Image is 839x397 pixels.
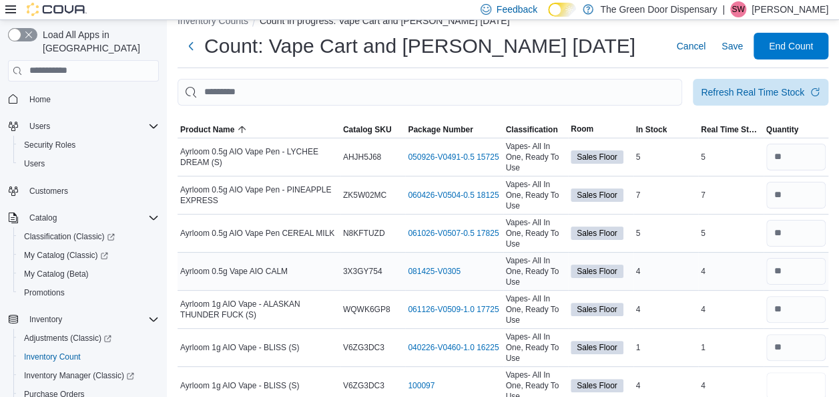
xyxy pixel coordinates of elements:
[408,304,499,315] a: 061126-V0509-1.0 17725
[19,266,159,282] span: My Catalog (Beta)
[24,250,108,261] span: My Catalog (Classic)
[343,304,390,315] span: WQWK6GP8
[633,301,699,317] div: 4
[19,247,159,263] span: My Catalog (Classic)
[19,330,159,346] span: Adjustments (Classic)
[693,79,828,106] button: Refresh Real Time Stock
[19,349,86,365] a: Inventory Count
[13,227,164,246] a: Classification (Classic)
[29,121,50,132] span: Users
[13,265,164,283] button: My Catalog (Beta)
[13,154,164,173] button: Users
[3,310,164,329] button: Inventory
[343,190,386,201] span: ZK5W02MC
[3,90,164,109] button: Home
[408,190,499,201] a: 060426-V0504-0.5 18125
[577,151,617,163] span: Sales Floor
[343,380,384,391] span: V6ZG3DC3
[506,124,558,135] span: Classification
[180,299,338,320] span: Ayrloom 1g AIO Vape - ALASKAN THUNDER FUCK (S)
[24,158,45,169] span: Users
[408,342,499,353] a: 040226-V0460-1.0 16225
[3,209,164,227] button: Catalog
[571,303,623,316] span: Sales Floor
[180,266,288,277] span: Ayrloom 0.5g Vape AIO CALM
[577,265,617,277] span: Sales Floor
[13,348,164,366] button: Inventory Count
[19,266,94,282] a: My Catalog (Beta)
[408,228,499,239] a: 061026-V0507-0.5 17825
[716,33,748,59] button: Save
[24,287,65,298] span: Promotions
[571,227,623,240] span: Sales Floor
[722,39,743,53] span: Save
[769,39,813,53] span: End Count
[180,342,299,353] span: Ayrloom 1g AIO Vape - BLISS (S)
[506,255,566,287] span: Vapes- All In One, Ready To Use
[343,342,384,353] span: V6ZG3DC3
[13,246,164,265] a: My Catalog (Classic)
[698,187,764,203] div: 7
[180,146,338,168] span: Ayrloom 0.5g AIO Vape Pen - LYCHEE DREAM (S)
[698,340,764,356] div: 1
[571,379,623,392] span: Sales Floor
[577,380,617,392] span: Sales Floor
[506,217,566,249] span: Vapes- All In One, Ready To Use
[577,227,617,239] span: Sales Floor
[408,266,461,277] a: 081425-V0305
[204,33,635,59] h1: Count: Vape Cart and [PERSON_NAME] [DATE]
[27,3,87,16] img: Cova
[29,314,62,325] span: Inventory
[37,28,159,55] span: Load All Apps in [GEOGRAPHIC_DATA]
[633,378,699,394] div: 4
[548,3,576,17] input: Dark Mode
[13,329,164,348] a: Adjustments (Classic)
[698,122,764,138] button: Real Time Stock
[19,349,159,365] span: Inventory Count
[19,156,159,172] span: Users
[671,33,711,59] button: Cancel
[24,210,159,226] span: Catalog
[24,333,111,344] span: Adjustments (Classic)
[19,368,139,384] a: Inventory Manager (Classic)
[24,182,159,199] span: Customers
[24,231,115,242] span: Classification (Classic)
[752,1,828,17] p: [PERSON_NAME]
[571,150,623,164] span: Sales Floor
[633,187,699,203] div: 7
[408,380,435,391] a: 100097
[698,301,764,317] div: 4
[408,152,499,162] a: 050926-V0491-0.5 15725
[343,152,381,162] span: AHJH5J68
[24,269,89,279] span: My Catalog (Beta)
[178,15,248,26] button: Inventory Counts
[13,136,164,154] button: Security Roles
[180,228,334,239] span: Ayrloom 0.5g AIO Vape Pen CEREAL MILK
[600,1,717,17] p: The Green Door Dispensary
[571,188,623,202] span: Sales Floor
[636,124,667,135] span: In Stock
[730,1,746,17] div: Stacy Weegar
[577,189,617,201] span: Sales Floor
[506,179,566,211] span: Vapes- All In One, Ready To Use
[766,124,799,135] span: Quantity
[19,247,113,263] a: My Catalog (Classic)
[19,229,120,245] a: Classification (Classic)
[180,124,234,135] span: Product Name
[13,283,164,302] button: Promotions
[754,33,828,59] button: End Count
[503,122,569,138] button: Classification
[19,330,117,346] a: Adjustments (Classic)
[24,311,159,327] span: Inventory
[698,149,764,165] div: 5
[24,118,159,134] span: Users
[701,124,761,135] span: Real Time Stock
[633,149,699,165] div: 5
[180,184,338,206] span: Ayrloom 0.5g AIO Vape Pen - PINEAPPLE EXPRESS
[19,368,159,384] span: Inventory Manager (Classic)
[340,122,406,138] button: Catalog SKU
[633,225,699,241] div: 5
[178,122,340,138] button: Product Name
[19,229,159,245] span: Classification (Classic)
[24,92,56,108] a: Home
